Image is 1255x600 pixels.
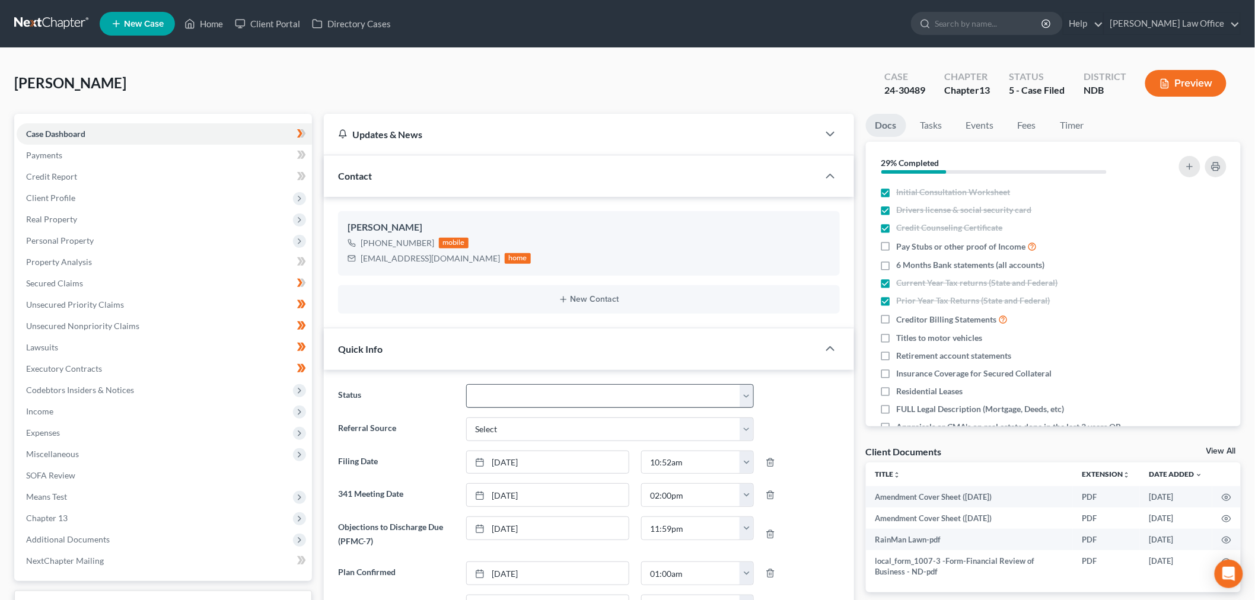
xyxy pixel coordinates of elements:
[866,550,1074,583] td: local_form_1007-3 -Form-Financial Review of Business - ND-pdf
[979,84,990,95] span: 13
[1084,84,1126,97] div: NDB
[26,321,139,331] span: Unsecured Nonpriority Claims
[897,332,983,344] span: Titles to motor vehicles
[17,294,312,315] a: Unsecured Priority Claims
[1140,529,1212,550] td: [DATE]
[467,484,629,506] a: [DATE]
[26,363,102,374] span: Executory Contracts
[866,508,1074,529] td: Amendment Cover Sheet ([DATE])
[26,385,134,395] span: Codebtors Insiders & Notices
[1084,70,1126,84] div: District
[348,295,830,304] button: New Contact
[124,20,164,28] span: New Case
[306,13,397,34] a: Directory Cases
[26,556,104,566] span: NextChapter Mailing
[1009,84,1065,97] div: 5 - Case Filed
[338,128,804,141] div: Updates & News
[348,221,830,235] div: [PERSON_NAME]
[26,299,124,309] span: Unsecured Priority Claims
[26,534,110,544] span: Additional Documents
[14,74,126,91] span: [PERSON_NAME]
[26,342,58,352] span: Lawsuits
[1073,550,1140,583] td: PDF
[894,471,901,478] i: unfold_more
[881,158,939,168] strong: 29% Completed
[467,517,629,540] a: [DATE]
[944,84,990,97] div: Chapter
[1073,508,1140,529] td: PDF
[26,171,77,181] span: Credit Report
[1196,471,1203,478] i: expand_more
[17,465,312,486] a: SOFA Review
[332,516,460,552] label: Objections to Discharge Due (PFMC-7)
[1206,447,1236,455] a: View All
[17,273,312,294] a: Secured Claims
[17,550,312,572] a: NextChapter Mailing
[642,517,740,540] input: -- : --
[26,449,79,459] span: Miscellaneous
[17,315,312,337] a: Unsecured Nonpriority Claims
[897,350,1012,362] span: Retirement account statements
[897,421,1137,445] span: Appraisals or CMA's on real estate done in the last 3 years OR required by attorney
[361,253,500,264] div: [EMAIL_ADDRESS][DOMAIN_NAME]
[1051,114,1094,137] a: Timer
[1140,550,1212,583] td: [DATE]
[26,492,67,502] span: Means Test
[1082,470,1130,478] a: Extensionunfold_more
[935,12,1043,34] input: Search by name...
[26,150,62,160] span: Payments
[26,470,75,480] span: SOFA Review
[1123,471,1130,478] i: unfold_more
[332,451,460,474] label: Filing Date
[1073,486,1140,508] td: PDF
[897,241,1026,253] span: Pay Stubs or other proof of Income
[26,193,75,203] span: Client Profile
[1145,70,1227,97] button: Preview
[179,13,229,34] a: Home
[17,251,312,273] a: Property Analysis
[897,314,997,325] span: Creditor Billing Statements
[911,114,952,137] a: Tasks
[957,114,1004,137] a: Events
[338,170,372,181] span: Contact
[1149,470,1203,478] a: Date Added expand_more
[17,145,312,166] a: Payments
[26,406,53,416] span: Income
[439,238,469,248] div: mobile
[897,403,1065,415] span: FULL Legal Description (Mortgage, Deeds, etc)
[17,337,312,358] a: Lawsuits
[467,562,629,585] a: [DATE]
[884,70,925,84] div: Case
[338,343,383,355] span: Quick Info
[17,358,312,379] a: Executory Contracts
[1009,70,1065,84] div: Status
[866,445,942,458] div: Client Documents
[332,483,460,507] label: 341 Meeting Date
[897,295,1050,307] span: Prior Year Tax Returns (State and Federal)
[866,529,1074,550] td: RainMan Lawn-pdf
[1063,13,1103,34] a: Help
[1140,486,1212,508] td: [DATE]
[26,129,85,139] span: Case Dashboard
[1215,560,1243,588] div: Open Intercom Messenger
[332,417,460,441] label: Referral Source
[467,451,629,474] a: [DATE]
[642,484,740,506] input: -- : --
[1073,529,1140,550] td: PDF
[897,277,1058,289] span: Current Year Tax returns (State and Federal)
[26,214,77,224] span: Real Property
[332,384,460,408] label: Status
[866,486,1074,508] td: Amendment Cover Sheet ([DATE])
[897,368,1052,379] span: Insurance Coverage for Secured Collateral
[642,451,740,474] input: -- : --
[1140,508,1212,529] td: [DATE]
[26,513,68,523] span: Chapter 13
[17,166,312,187] a: Credit Report
[642,562,740,585] input: -- : --
[26,278,83,288] span: Secured Claims
[17,123,312,145] a: Case Dashboard
[26,235,94,245] span: Personal Property
[332,561,460,585] label: Plan Confirmed
[897,204,1032,216] span: Drivers license & social security card
[884,84,925,97] div: 24-30489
